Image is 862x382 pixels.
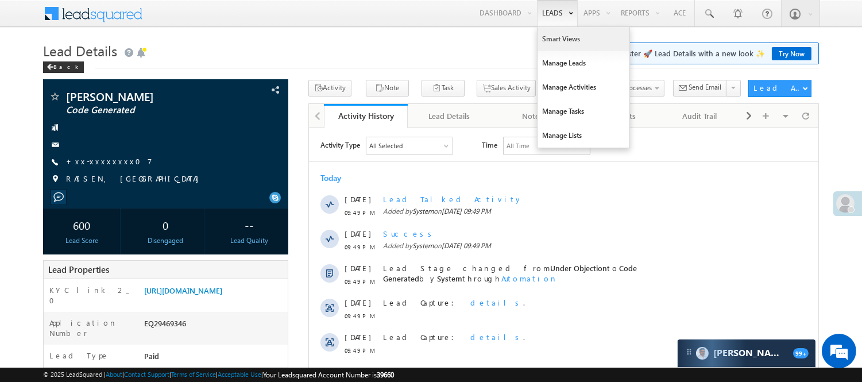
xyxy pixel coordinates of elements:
span: Lead Capture: [74,342,152,352]
span: 09:45 PM [36,321,70,331]
span: Faster 🚀 Lead Details with a new look ✨ [620,48,811,59]
a: Manage Tasks [538,99,629,124]
div: 600 [46,214,117,236]
span: [DATE] [36,204,61,214]
div: Lead Details [417,109,481,123]
a: Contact Support [124,371,169,378]
span: 09:49 PM [36,217,70,227]
span: Lead Capture: [74,204,152,214]
a: Acceptable Use [218,371,261,378]
span: Time [173,9,188,26]
button: Send Email [673,80,727,97]
span: System [103,113,125,122]
span: 08:10 PM [36,355,70,365]
img: carter-drag [685,348,694,357]
span: [DATE] [36,169,61,180]
a: Terms of Service [171,371,216,378]
a: Smart Views [538,27,629,51]
button: Processes [608,80,664,97]
div: All Time [198,13,221,23]
span: Code Generated [74,135,328,155]
button: Note [366,80,409,97]
a: About [106,371,122,378]
div: . [74,307,447,318]
span: [DATE] [36,135,61,145]
span: Automation [192,145,249,155]
span: Your Leadsquared Account Number is [263,371,394,379]
span: details [161,307,214,317]
a: [URL][DOMAIN_NAME] [144,285,222,295]
div: . [74,273,447,283]
span: [PERSON_NAME] [66,91,218,102]
span: details [161,169,214,179]
span: © 2025 LeadSquared | | | | | [43,369,394,380]
span: System [128,145,153,155]
span: Processes [623,83,652,92]
a: Manage Lists [538,124,629,148]
button: Task [422,80,465,97]
span: [DATE] [36,238,61,249]
span: Code Generated [66,105,218,116]
div: Audit Trail [667,109,731,123]
span: Added by on [74,78,447,88]
label: Application Number [49,318,132,338]
div: Activity History [333,110,399,121]
div: carter-dragCarter[PERSON_NAME]99+ [677,339,816,368]
span: 99+ [793,348,809,358]
span: 09:49 PM [36,114,70,124]
button: Activity [308,80,351,97]
a: Manage Leads [538,51,629,75]
span: [DATE] 09:49 PM [133,79,182,87]
span: details [161,342,214,352]
a: Back [43,61,90,71]
div: . [74,169,447,180]
span: 09:49 PM [36,148,70,159]
div: Lead Score [46,236,117,246]
div: Lead Quality [214,236,285,246]
span: System [103,79,125,87]
span: 09:49 PM [36,252,70,262]
span: RAISEN, [GEOGRAPHIC_DATA] [66,173,204,185]
span: details [161,273,214,283]
span: Lead Capture: [74,307,152,317]
span: Lead Capture: [74,238,152,248]
div: . [74,342,447,352]
a: Lead Details [408,104,491,128]
button: Lead Actions [748,80,811,97]
div: All Selected [60,13,94,23]
span: [DATE] 09:49 PM [133,113,182,122]
span: [DATE] [36,307,61,318]
span: Under Objection [241,135,298,145]
span: Success [74,101,127,110]
div: EQ29469346 [141,318,288,334]
span: 09:49 PM [36,183,70,193]
div: -- [214,214,285,236]
div: All Selected [57,9,144,26]
span: Added by on [74,113,447,123]
span: details [161,238,214,248]
div: Paid [141,350,288,366]
div: . [74,204,447,214]
span: Send Email [689,82,722,92]
span: Lead Properties [48,264,109,275]
div: Notes [500,109,564,123]
span: Lead Capture: [74,169,152,179]
button: Sales Activity [477,80,536,97]
div: Lead Actions [753,83,802,93]
a: Try Now [772,47,811,60]
span: Lead Capture: [74,273,152,283]
span: 09:49 PM [36,286,70,296]
div: Disengaged [130,236,201,246]
a: Notes [491,104,574,128]
span: 09:49 PM [36,79,70,90]
span: [DATE] [36,273,61,283]
span: 39660 [377,371,394,379]
div: Back [43,61,84,73]
a: Audit Trail [658,104,741,128]
a: Activity History [324,104,407,128]
span: Lead Stage changed from to by through [74,135,328,155]
div: 0 [130,214,201,236]
span: Lead Details [43,41,117,60]
span: [DATE] [36,101,61,111]
label: Lead Type [49,350,109,361]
